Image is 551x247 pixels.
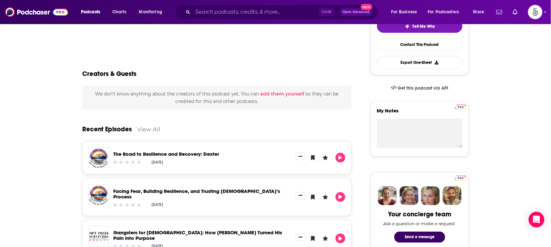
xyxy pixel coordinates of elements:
[321,192,330,202] button: Leave a Rating
[308,153,318,163] button: Bookmark Episode
[88,147,109,168] img: The Road to Resilience and Recovery: Dexter
[5,6,68,18] img: Podchaser - Follow, Share and Rate Podcasts
[469,7,493,17] button: open menu
[193,7,319,17] input: Search podcasts, credits, & more...
[528,5,543,19] img: User Profile
[296,153,306,160] button: Show More Button
[400,186,418,205] img: Barbara Profile
[413,24,435,29] span: Tell Me Why
[377,38,463,51] a: Contact This Podcast
[152,160,163,165] div: [DATE]
[361,4,372,10] span: New
[113,230,282,241] a: Gangsters for Jesus: How Justin Kimbel Turned His Pain into Purpose
[510,7,520,18] a: Show notifications dropdown
[108,7,130,17] a: Charts
[340,8,373,16] button: Open AdvancedNew
[88,226,109,247] img: Gangsters for Jesus: How Justin Kimbel Turned His Pain into Purpose
[424,7,469,17] button: open menu
[137,126,160,133] a: View All
[95,91,338,104] span: We don't know anything about the creators of this podcast yet . You can so they can be credited f...
[388,211,451,219] div: Your concierge team
[336,234,345,243] button: Play
[455,104,466,110] a: Pro website
[378,186,397,205] img: Sydney Profile
[113,188,280,200] a: Facing Fear, Building Resilience, and Trusting God’s Process
[377,19,463,33] button: tell me why sparkleTell Me Why
[308,234,318,243] button: Bookmark Episode
[88,184,109,205] img: Facing Fear, Building Resilience, and Trusting God’s Process
[308,192,318,202] button: Bookmark Episode
[113,151,219,157] a: The Road to Resilience and Recovery: Dexter
[391,7,417,17] span: For Business
[319,8,335,16] span: Ctrl K
[428,7,459,17] span: For Podcasters
[494,7,505,18] a: Show notifications dropdown
[139,7,162,17] span: Monitoring
[343,10,370,14] span: Open Advanced
[134,7,171,17] button: open menu
[473,7,484,17] span: More
[455,105,466,110] img: Podchaser Pro
[405,24,410,29] img: tell me why sparkle
[296,192,306,199] button: Show More Button
[76,7,109,17] button: open menu
[321,153,330,163] button: Leave a Rating
[152,203,163,207] div: [DATE]
[336,192,345,202] button: Play
[336,153,345,163] button: Play
[296,234,306,241] button: Show More Button
[112,7,126,17] span: Charts
[394,232,445,243] button: Send a message
[81,7,100,17] span: Podcasts
[82,125,132,133] a: Recent Episodes
[384,221,456,226] div: Ask a question or make a request.
[377,56,463,69] button: Export One-Sheet
[82,70,136,78] h2: Creators & Guests
[181,5,385,20] div: Search podcasts, credits, & more...
[112,160,142,165] div: Community Rating: 0 out of 5
[321,234,330,243] button: Leave a Rating
[455,176,466,181] img: Podchaser Pro
[112,202,142,207] div: Community Rating: 0 out of 5
[421,186,440,205] img: Jules Profile
[260,91,304,96] button: add them yourself
[387,7,425,17] button: open menu
[398,85,449,91] span: Get this podcast via API
[528,5,543,19] span: Logged in as Spiral5-G2
[455,175,466,181] a: Pro website
[377,108,463,119] label: My Notes
[529,212,544,227] div: Open Intercom Messenger
[386,80,454,96] a: Get this podcast via API
[528,5,543,19] button: Show profile menu
[443,186,462,205] img: Jon Profile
